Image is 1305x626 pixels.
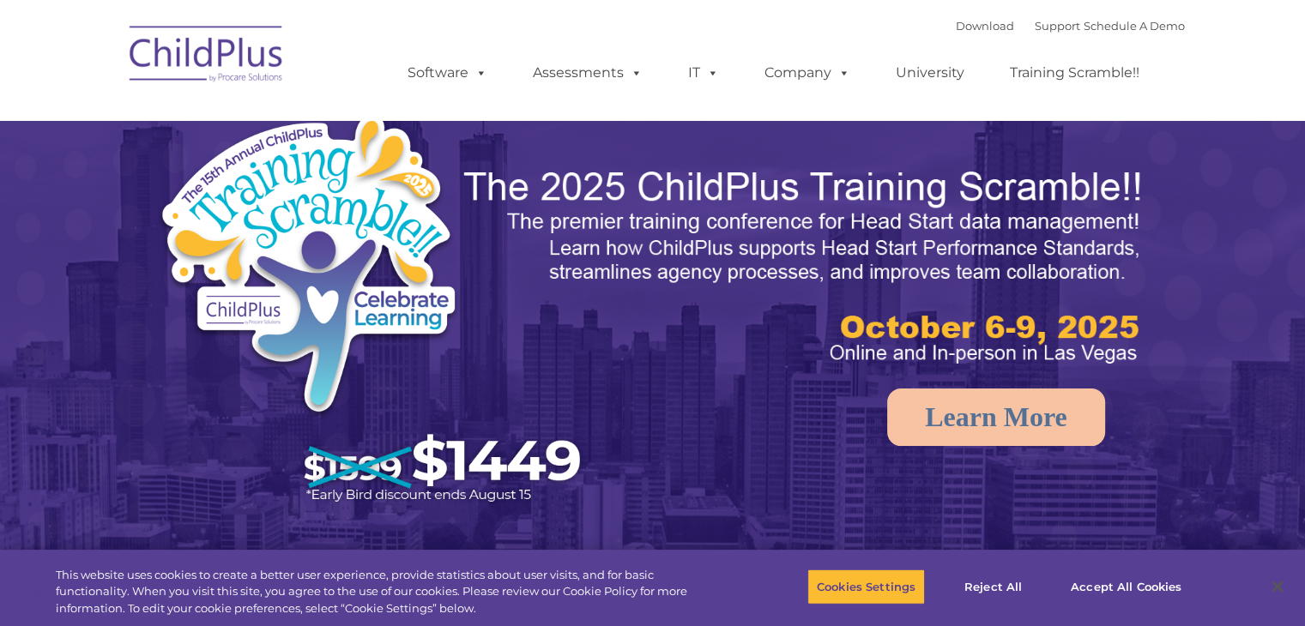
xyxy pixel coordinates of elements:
[747,56,867,90] a: Company
[1035,19,1080,33] a: Support
[239,113,291,126] span: Last name
[807,569,925,605] button: Cookies Settings
[1259,568,1296,605] button: Close
[887,388,1105,446] a: Learn More
[879,56,982,90] a: University
[671,56,736,90] a: IT
[56,567,718,617] div: This website uses cookies to create a better user experience, provide statistics about user visit...
[1061,569,1191,605] button: Accept All Cookies
[516,56,660,90] a: Assessments
[993,56,1157,90] a: Training Scramble!!
[956,19,1185,33] font: |
[121,14,293,99] img: ChildPlus by Procare Solutions
[956,19,1014,33] a: Download
[1084,19,1185,33] a: Schedule A Demo
[939,569,1047,605] button: Reject All
[239,184,311,196] span: Phone number
[390,56,504,90] a: Software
